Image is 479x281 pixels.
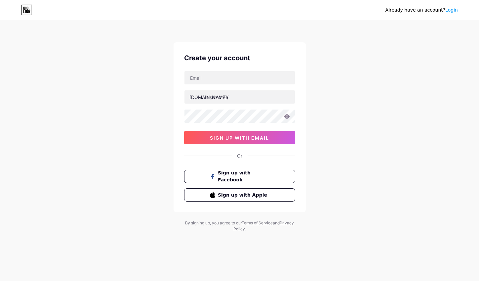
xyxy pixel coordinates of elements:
div: [DOMAIN_NAME]/ [189,94,228,101]
a: Terms of Service [242,220,273,225]
span: Sign up with Facebook [218,169,269,183]
a: Login [445,7,458,13]
button: Sign up with Apple [184,188,295,202]
input: Email [184,71,295,84]
div: Create your account [184,53,295,63]
div: Or [237,152,242,159]
div: By signing up, you agree to our and . [183,220,296,232]
button: sign up with email [184,131,295,144]
button: Sign up with Facebook [184,170,295,183]
span: sign up with email [210,135,269,141]
span: Sign up with Apple [218,192,269,199]
div: Already have an account? [385,7,458,14]
input: username [184,90,295,104]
